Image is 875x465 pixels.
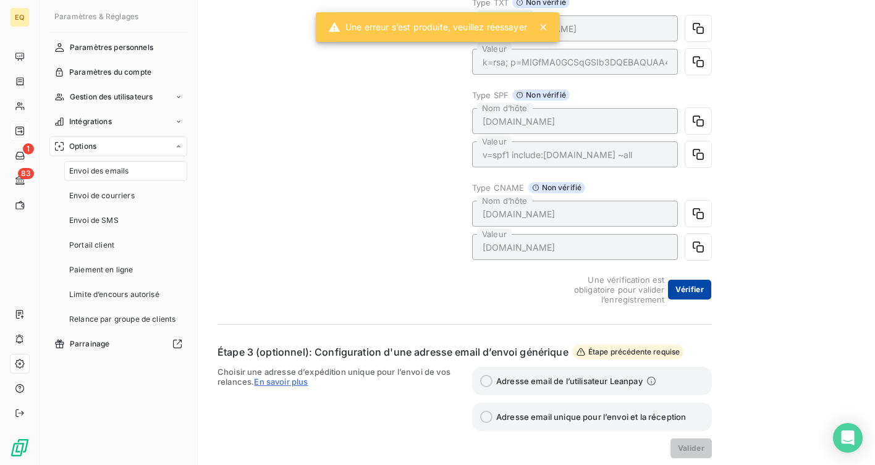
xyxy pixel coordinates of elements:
span: Paramètres personnels [70,42,153,53]
span: Envoi de courriers [69,190,135,201]
a: 83 [10,170,29,190]
span: Envoi de SMS [69,215,119,226]
span: Limite d’encours autorisé [69,289,159,300]
span: Paramètres & Réglages [54,12,138,21]
span: Relance par groupe de clients [69,314,175,325]
span: 1 [23,143,34,154]
span: Non vérifié [512,90,570,101]
input: placeholder [472,108,678,134]
span: Non vérifié [528,182,586,193]
a: OptionsEnvoi des emailsEnvoi de courriersEnvoi de SMSPortail clientPaiement en ligneLimite d’enco... [49,136,187,329]
span: Adresse email unique pour l’envoi et la réception [496,412,686,422]
span: Type CNAME [472,183,525,193]
a: Paramètres du compte [49,62,187,82]
span: Portail client [69,240,114,251]
a: 1 [10,146,29,165]
input: placeholder [472,141,678,167]
a: Limite d’encours autorisé [64,285,187,304]
span: Paramètres du compte [69,67,151,78]
div: Open Intercom Messenger [833,423,863,453]
span: En savoir plus [254,377,308,387]
span: Une vérification est obligatoire pour valider l’enregistrement [546,275,664,304]
a: Intégrations [49,112,187,132]
a: Relance par groupe de clients [64,309,187,329]
span: Adresse email de l’utilisateur Leanpay [496,376,643,386]
a: Parrainage [49,334,187,354]
a: Envoi de SMS [64,211,187,230]
span: Choisir une adresse d’expédition unique pour l’envoi de vos relances. [218,367,457,458]
h6: Étape 3 (optionnel): Configuration d'une adresse email d’envoi générique [218,345,569,359]
input: Adresse email de l’utilisateur Leanpay [480,375,492,387]
input: placeholder [472,49,678,75]
button: Vérifier [668,280,711,300]
input: placeholder [472,15,678,41]
span: Envoi des emails [69,165,129,177]
a: Portail client [64,235,187,255]
a: Gestion des utilisateurs [49,87,187,107]
input: Adresse email unique pour l’envoi et la réception [480,411,492,423]
span: 83 [18,168,34,179]
span: Gestion des utilisateurs [70,91,153,103]
input: placeholder [472,201,678,227]
img: Logo LeanPay [10,438,30,458]
span: Options [69,141,96,152]
a: Envoi de courriers [64,186,187,206]
button: Valider [670,438,712,458]
div: EQ [10,7,30,27]
a: Paiement en ligne [64,260,187,280]
span: Paiement en ligne [69,264,133,275]
span: Étape précédente requise [572,345,684,359]
input: placeholder [472,234,678,260]
a: Envoi des emails [64,161,187,181]
a: Paramètres personnels [49,38,187,57]
span: Parrainage [70,338,110,350]
div: Une erreur s’est produite, veuillez réessayer [328,16,527,38]
span: Intégrations [69,116,112,127]
span: Type SPF [472,90,509,100]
